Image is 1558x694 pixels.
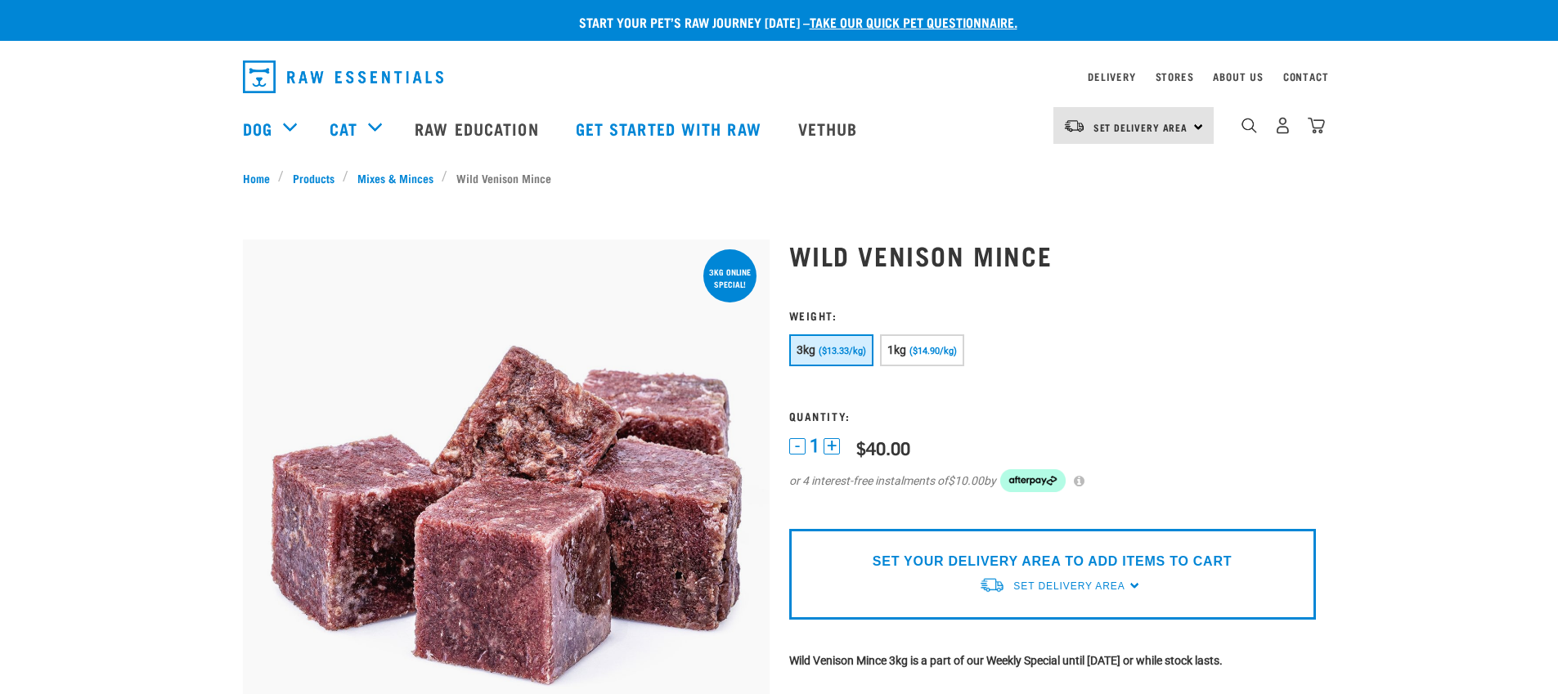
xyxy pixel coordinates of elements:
a: Delivery [1088,74,1135,79]
a: Products [284,169,343,186]
button: + [824,438,840,454]
a: About Us [1213,74,1263,79]
img: Afterpay [1000,469,1066,492]
button: - [789,438,806,454]
div: or 4 interest-free instalments of by [789,469,1316,492]
span: $10.00 [948,472,984,490]
img: Raw Essentials Logo [243,60,443,93]
span: Set Delivery Area [1013,580,1125,592]
p: SET YOUR DELIVERY AREA TO ADD ITEMS TO CART [873,552,1232,571]
a: Dog [243,116,272,141]
strong: Wild Venison Mince 3kg is a part of our Weekly Special until [DATE] or while stock lasts. [789,654,1223,667]
span: 3kg [797,343,816,356]
nav: dropdown navigation [230,54,1329,100]
button: 3kg ($13.33/kg) [789,334,873,366]
a: Raw Education [398,96,559,161]
img: van-moving.png [979,576,1005,593]
span: ($13.33/kg) [819,346,866,356]
a: take our quick pet questionnaire. [810,18,1017,25]
nav: breadcrumbs [243,169,1316,186]
a: Get started with Raw [559,96,782,161]
a: Contact [1283,74,1329,79]
img: van-moving.png [1063,119,1085,133]
span: Set Delivery Area [1093,124,1188,130]
h1: Wild Venison Mince [789,240,1316,270]
button: 1kg ($14.90/kg) [880,334,964,366]
a: Home [243,169,279,186]
div: $40.00 [856,437,910,458]
span: 1 [810,437,819,454]
span: ($14.90/kg) [909,346,957,356]
img: home-icon@2x.png [1308,117,1325,134]
a: Stores [1156,74,1194,79]
a: Vethub [782,96,878,161]
span: 1kg [887,343,907,356]
h3: Weight: [789,309,1316,321]
img: user.png [1274,117,1291,134]
a: Cat [330,116,357,141]
a: Mixes & Minces [348,169,442,186]
img: home-icon-1@2x.png [1241,118,1257,133]
h3: Quantity: [789,410,1316,422]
